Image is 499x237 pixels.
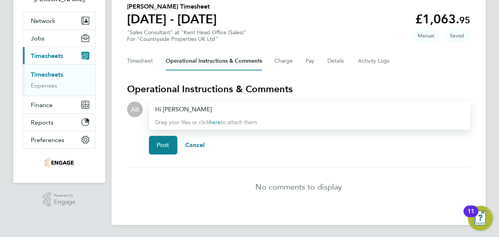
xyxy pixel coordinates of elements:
[155,119,257,126] span: Drag your files or click to attach them
[54,192,76,199] span: Powered by
[415,12,470,26] app-decimal: £1,063.
[127,29,246,42] div: "Sales Consultant" at "Kent Head Office (Sales)"
[411,29,441,42] span: This timesheet was manually created.
[23,96,96,113] button: Finance
[127,83,470,95] h3: Operational Instructions & Comments
[444,29,470,42] span: This timesheet is Saved.
[468,206,493,231] button: Open Resource Center, 11 new notifications
[23,12,96,29] button: Network
[31,119,53,126] span: Reports
[31,82,57,89] a: Expenses
[23,47,96,64] button: Timesheets
[44,156,74,169] img: teamresourcing-logo-retina.png
[23,64,96,96] div: Timesheets
[23,131,96,148] button: Preferences
[31,71,63,78] a: Timesheets
[255,181,342,192] p: No comments to display
[23,156,96,169] a: Go to home page
[459,14,470,26] span: 95
[185,141,205,149] span: Cancel
[127,2,217,11] h2: [PERSON_NAME] Timesheet
[131,105,139,114] span: AB
[127,52,153,70] button: Timesheet
[31,101,53,109] span: Finance
[23,30,96,47] button: Jobs
[157,141,170,149] span: Post
[306,52,315,70] button: Pay
[54,199,76,205] span: Engage
[358,52,391,70] button: Activity Logs
[43,192,76,207] a: Powered byEngage
[209,119,221,126] a: here
[127,11,217,27] h1: [DATE] - [DATE]
[274,52,293,70] button: Charge
[31,136,64,144] span: Preferences
[31,35,44,42] span: Jobs
[127,102,143,117] div: Andreea Bortan
[177,136,213,154] button: Cancel
[166,52,262,70] button: Operational Instructions & Comments
[31,17,55,25] span: Network
[327,52,345,70] button: Details
[31,52,63,60] span: Timesheets
[127,36,246,42] div: For "Countryside Properties UK Ltd"
[155,105,464,114] div: Hi [PERSON_NAME]
[149,136,177,154] button: Post
[467,211,474,221] div: 11
[23,114,96,131] button: Reports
